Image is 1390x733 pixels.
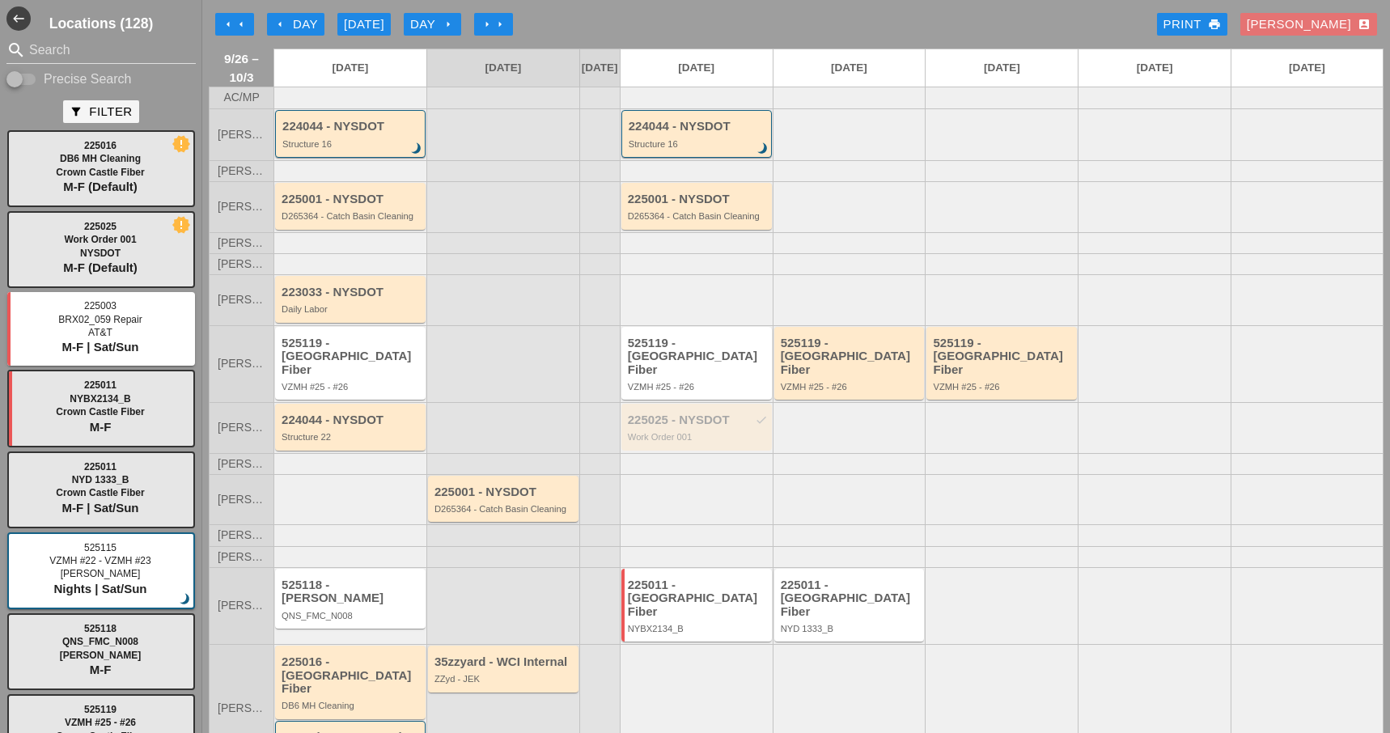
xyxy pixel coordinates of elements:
span: QNS_FMC_N008 [62,636,138,647]
span: [PERSON_NAME] [218,201,265,213]
div: Structure 22 [282,432,422,442]
span: [PERSON_NAME] [218,494,265,506]
i: arrow_left [235,18,248,31]
i: brightness_3 [754,140,772,158]
span: BRX02_059 Repair [58,314,142,325]
span: NYSDOT [80,248,121,259]
span: VZMH #22 - VZMH #23 [49,555,150,566]
i: account_box [1358,18,1371,31]
a: [DATE] [427,49,579,87]
span: 525115 [84,542,117,553]
div: VZMH #25 - #26 [933,382,1073,392]
span: Crown Castle Fiber [56,487,144,498]
i: filter_alt [70,105,83,118]
span: [PERSON_NAME] [61,568,141,579]
i: new_releases [174,137,189,151]
div: 225025 - NYSDOT [628,413,768,427]
div: 225011 - [GEOGRAPHIC_DATA] Fiber [628,578,768,619]
div: VZMH #25 - #26 [781,382,921,392]
i: brightness_3 [408,140,426,158]
div: 525118 - [PERSON_NAME] [282,578,422,605]
div: 225001 - NYSDOT [282,193,422,206]
a: [DATE] [580,49,620,87]
span: VZMH #25 - #26 [65,717,136,728]
div: D265364 - Catch Basin Cleaning [434,504,574,514]
span: NYBX2134_B [70,393,130,405]
a: [DATE] [274,49,426,87]
div: 223033 - NYSDOT [282,286,422,299]
div: [PERSON_NAME] [1247,15,1371,34]
button: Move Ahead 1 Week [474,13,513,36]
div: 225001 - NYSDOT [628,193,768,206]
i: arrow_right [494,18,506,31]
button: Day [267,13,324,36]
a: [DATE] [773,49,926,87]
div: Structure 16 [282,139,421,149]
span: AC/MP [223,91,259,104]
span: NYD 1333_B [72,474,129,485]
div: Day [410,15,455,34]
i: search [6,40,26,60]
span: 225003 [84,300,117,311]
div: Structure 16 [629,139,767,149]
span: M-F [90,663,112,676]
button: Shrink Sidebar [6,6,31,31]
button: [PERSON_NAME] [1240,13,1377,36]
span: [PERSON_NAME] [60,650,142,661]
div: D265364 - Catch Basin Cleaning [282,211,422,221]
label: Precise Search [44,71,132,87]
i: west [6,6,31,31]
a: [DATE] [1231,49,1383,87]
div: NYBX2134_B [628,624,768,633]
span: 225011 [84,461,117,472]
i: arrow_left [222,18,235,31]
span: M-F (Default) [63,180,138,193]
span: 9/26 – 10/3 [218,49,265,87]
span: Crown Castle Fiber [56,406,144,417]
a: [DATE] [926,49,1078,87]
span: Work Order 001 [64,234,136,245]
span: 225011 [84,379,117,391]
span: M-F (Default) [63,261,138,274]
div: Enable Precise search to match search terms exactly. [6,70,196,89]
span: [PERSON_NAME] [218,258,265,270]
span: AT&T [88,327,112,338]
button: [DATE] [337,13,391,36]
span: 525119 [84,704,117,715]
span: [PERSON_NAME] [218,702,265,714]
i: brightness_3 [176,591,194,608]
div: D265364 - Catch Basin Cleaning [628,211,768,221]
span: [PERSON_NAME] [218,600,265,612]
div: Filter [70,103,132,121]
i: arrow_right [481,18,494,31]
button: Day [404,13,461,36]
a: Print [1157,13,1227,36]
span: M-F [90,420,112,434]
span: [PERSON_NAME] [218,294,265,306]
span: M-F | Sat/Sun [61,501,138,515]
span: [PERSON_NAME] [218,129,265,141]
div: Work Order 001 [628,432,768,442]
div: QNS_FMC_N008 [282,611,422,621]
input: Search [29,37,173,63]
div: 224044 - NYSDOT [629,120,767,133]
span: [PERSON_NAME] [218,358,265,370]
span: Nights | Sat/Sun [53,582,146,595]
div: ZZyd - JEK [434,674,574,684]
span: [PERSON_NAME] [218,165,265,177]
button: Filter [63,100,138,123]
span: [PERSON_NAME] [218,422,265,434]
i: print [1208,18,1221,31]
span: 225016 [84,140,117,151]
button: Move Back 1 Week [215,13,254,36]
span: 225025 [84,221,117,232]
div: 225011 - [GEOGRAPHIC_DATA] Fiber [781,578,921,619]
span: DB6 MH Cleaning [60,153,141,164]
i: check [755,413,768,426]
div: 525119 - [GEOGRAPHIC_DATA] Fiber [933,337,1073,377]
div: 224044 - NYSDOT [282,413,422,427]
span: Crown Castle Fiber [56,167,144,178]
a: [DATE] [621,49,773,87]
div: 225016 - [GEOGRAPHIC_DATA] Fiber [282,655,422,696]
div: 225001 - NYSDOT [434,485,574,499]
